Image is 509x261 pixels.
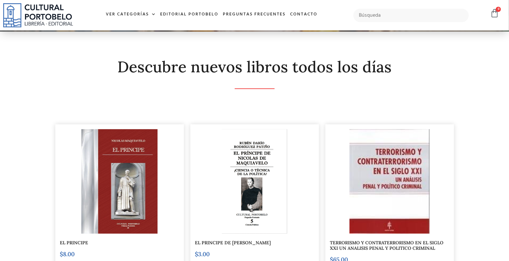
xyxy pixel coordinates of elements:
[496,7,501,12] span: 0
[490,9,499,18] a: 0
[353,9,468,22] input: Búsqueda
[195,240,271,246] a: EL PRINCIPE DE [PERSON_NAME]
[195,250,198,258] span: $
[81,129,158,234] img: CP5-2.jpg
[60,250,63,258] span: $
[221,8,288,22] a: Preguntas frecuentes
[60,240,88,246] a: EL PRINCIPE
[55,59,454,76] h2: Descubre nuevos libros todos los días
[60,250,75,258] bdi: 8.00
[222,129,287,234] img: 05-2.png
[330,240,444,251] a: TERRORISMO Y CONTRATERRORISMO EN EL SIGLO XXI UN ANALISIS PENAL Y POLITICO CRIMINAL
[104,8,158,22] a: Ver Categorías
[350,129,430,234] img: terrorismo_y_contrate-1.jpg
[288,8,320,22] a: Contacto
[158,8,221,22] a: Editorial Portobelo
[195,250,210,258] bdi: 3.00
